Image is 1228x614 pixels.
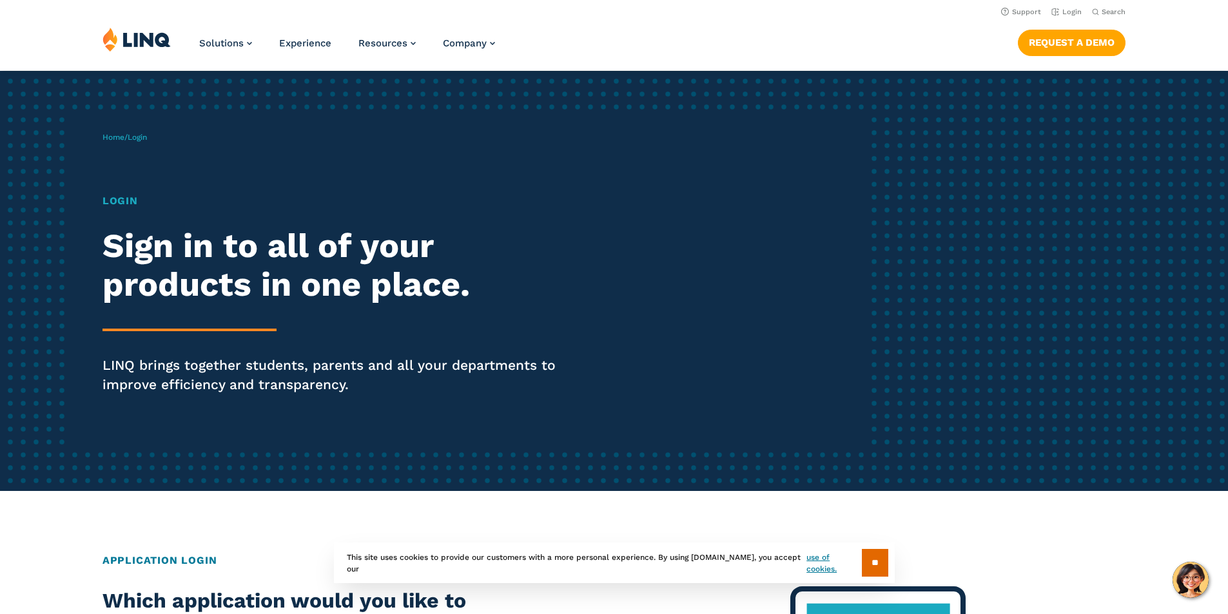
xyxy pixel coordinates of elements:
h1: Login [102,193,576,209]
a: Experience [279,37,331,49]
a: Support [1001,8,1041,16]
nav: Button Navigation [1018,27,1126,55]
h2: Application Login [102,553,1126,568]
span: Company [443,37,487,49]
span: / [102,133,147,142]
img: LINQ | K‑12 Software [102,27,171,52]
button: Open Search Bar [1092,7,1126,17]
span: Resources [358,37,407,49]
span: Search [1102,8,1126,16]
a: Solutions [199,37,252,49]
a: Home [102,133,124,142]
h2: Sign in to all of your products in one place. [102,227,576,304]
a: use of cookies. [806,552,861,575]
span: Login [128,133,147,142]
span: Solutions [199,37,244,49]
a: Resources [358,37,416,49]
nav: Primary Navigation [199,27,495,70]
p: LINQ brings together students, parents and all your departments to improve efficiency and transpa... [102,356,576,394]
a: Login [1051,8,1082,16]
div: This site uses cookies to provide our customers with a more personal experience. By using [DOMAIN... [334,542,895,583]
a: Company [443,37,495,49]
button: Hello, have a question? Let’s chat. [1173,562,1209,598]
a: Request a Demo [1018,30,1126,55]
